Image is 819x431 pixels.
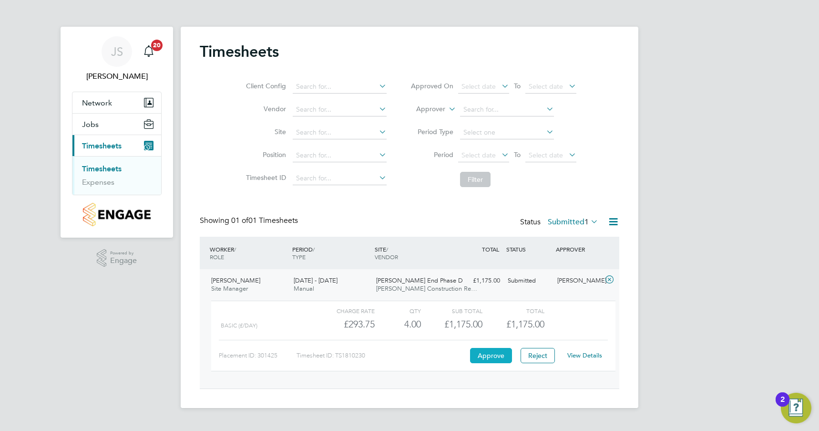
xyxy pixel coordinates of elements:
[111,45,123,58] span: JS
[293,172,387,185] input: Search for...
[584,217,589,227] span: 1
[375,305,421,316] div: QTY
[511,80,523,92] span: To
[461,82,496,91] span: Select date
[97,249,137,267] a: Powered byEngage
[376,284,477,293] span: [PERSON_NAME] Construction Re…
[82,98,112,107] span: Network
[211,276,260,284] span: [PERSON_NAME]
[72,156,161,195] div: Timesheets
[243,173,286,182] label: Timesheet ID
[139,36,158,67] a: 20
[200,42,279,61] h2: Timesheets
[294,284,314,293] span: Manual
[297,348,468,363] div: Timesheet ID: TS1810230
[234,245,236,253] span: /
[231,216,248,225] span: 01 of
[454,273,504,289] div: £1,175.00
[410,82,453,90] label: Approved On
[211,284,248,293] span: Site Manager
[72,36,162,82] a: JS[PERSON_NAME]
[376,276,463,284] span: [PERSON_NAME] End Phase D
[294,276,338,284] span: [DATE] - [DATE]
[82,141,122,150] span: Timesheets
[386,245,388,253] span: /
[504,241,553,258] div: STATUS
[200,216,300,226] div: Showing
[293,103,387,116] input: Search for...
[293,126,387,139] input: Search for...
[290,241,372,265] div: PERIOD
[243,127,286,136] label: Site
[72,114,161,135] button: Jobs
[151,40,163,51] span: 20
[504,273,553,289] div: Submitted
[243,82,286,90] label: Client Config
[221,322,257,329] span: Basic (£/day)
[293,149,387,162] input: Search for...
[313,316,375,332] div: £293.75
[313,305,375,316] div: Charge rate
[207,241,290,265] div: WORKER
[460,172,491,187] button: Filter
[529,82,563,91] span: Select date
[372,241,455,265] div: SITE
[110,257,137,265] span: Engage
[82,120,99,129] span: Jobs
[410,150,453,159] label: Period
[293,80,387,94] input: Search for...
[421,316,482,332] div: £1,175.00
[529,151,563,159] span: Select date
[421,305,482,316] div: Sub Total
[402,105,445,114] label: Approver
[375,316,421,332] div: 4.00
[511,148,523,161] span: To
[82,178,114,187] a: Expenses
[210,253,224,261] span: ROLE
[231,216,298,225] span: 01 Timesheets
[460,126,554,139] input: Select one
[553,241,603,258] div: APPROVER
[410,127,453,136] label: Period Type
[482,245,499,253] span: TOTAL
[292,253,306,261] span: TYPE
[61,27,173,238] nav: Main navigation
[375,253,398,261] span: VENDOR
[243,105,286,113] label: Vendor
[219,348,297,363] div: Placement ID: 301425
[82,164,122,173] a: Timesheets
[72,135,161,156] button: Timesheets
[72,203,162,226] a: Go to home page
[548,217,598,227] label: Submitted
[460,103,554,116] input: Search for...
[83,203,150,226] img: countryside-properties-logo-retina.png
[521,348,555,363] button: Reject
[520,216,600,229] div: Status
[313,245,315,253] span: /
[461,151,496,159] span: Select date
[470,348,512,363] button: Approve
[110,249,137,257] span: Powered by
[553,273,603,289] div: [PERSON_NAME]
[482,305,544,316] div: Total
[243,150,286,159] label: Position
[506,318,544,330] span: £1,175.00
[781,393,811,423] button: Open Resource Center, 2 new notifications
[72,71,162,82] span: Juri Salimov
[72,92,161,113] button: Network
[780,399,785,412] div: 2
[567,351,602,359] a: View Details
